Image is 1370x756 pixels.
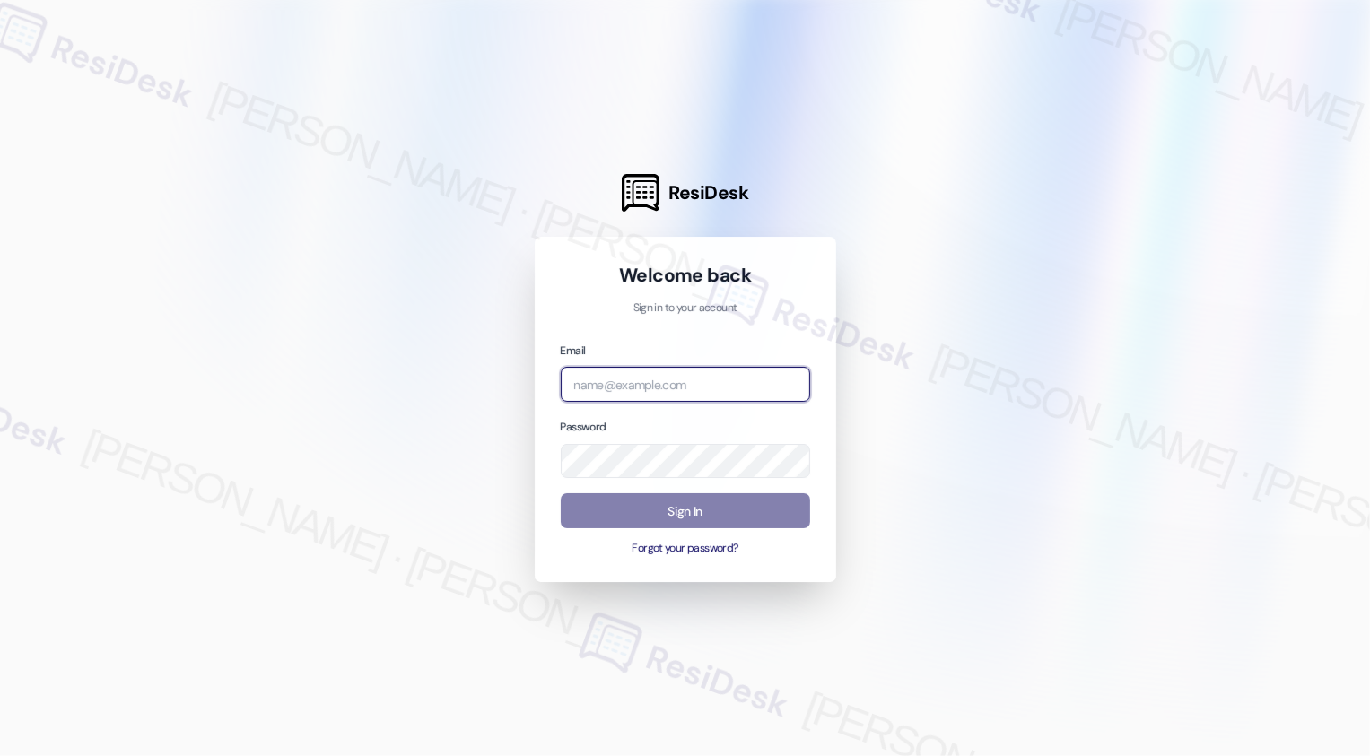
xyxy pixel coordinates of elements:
[561,420,606,434] label: Password
[561,493,810,528] button: Sign In
[561,300,810,317] p: Sign in to your account
[622,174,659,212] img: ResiDesk Logo
[668,180,748,205] span: ResiDesk
[561,263,810,288] h1: Welcome back
[561,541,810,557] button: Forgot your password?
[561,343,586,358] label: Email
[561,367,810,402] input: name@example.com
